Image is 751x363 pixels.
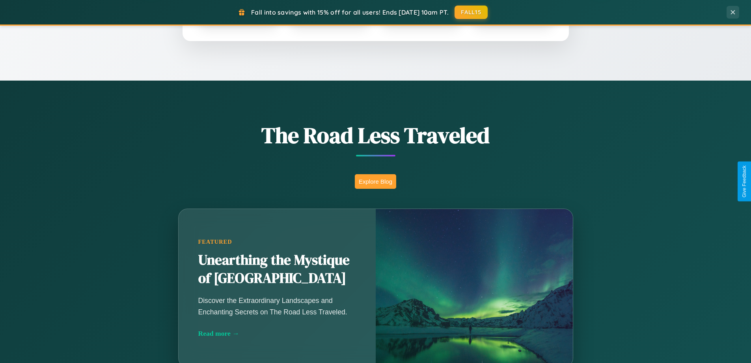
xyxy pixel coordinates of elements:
h1: The Road Less Traveled [139,120,612,150]
button: FALL15 [455,6,488,19]
div: Give Feedback [742,166,747,197]
div: Featured [198,239,356,245]
h2: Unearthing the Mystique of [GEOGRAPHIC_DATA] [198,251,356,288]
p: Discover the Extraordinary Landscapes and Enchanting Secrets on The Road Less Traveled. [198,295,356,317]
div: Read more → [198,329,356,338]
span: Fall into savings with 15% off for all users! Ends [DATE] 10am PT. [251,8,449,16]
button: Explore Blog [355,174,396,189]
